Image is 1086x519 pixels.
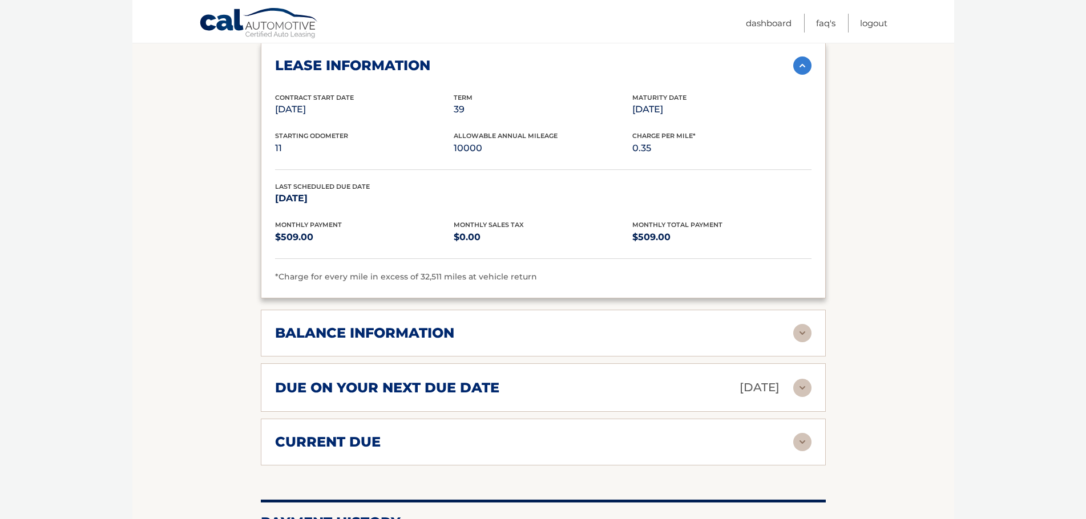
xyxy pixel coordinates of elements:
span: Monthly Total Payment [632,221,722,229]
a: Dashboard [746,14,792,33]
span: Charge Per Mile* [632,132,696,140]
span: Last Scheduled Due Date [275,183,370,190]
span: Monthly Payment [275,221,342,229]
img: accordion-active.svg [793,56,812,75]
span: Contract Start Date [275,94,354,102]
p: $509.00 [632,229,811,245]
p: 39 [454,102,632,117]
p: $0.00 [454,229,632,245]
img: accordion-rest.svg [793,433,812,451]
p: 11 [275,140,454,156]
p: 0.35 [632,140,811,156]
h2: lease information [275,57,430,74]
p: 10000 [454,140,632,156]
a: FAQ's [816,14,835,33]
span: Starting Odometer [275,132,348,140]
span: *Charge for every mile in excess of 32,511 miles at vehicle return [275,271,537,282]
p: [DATE] [632,102,811,117]
h2: current due [275,433,381,451]
a: Cal Automotive [199,7,319,40]
p: [DATE] [740,378,780,398]
img: accordion-rest.svg [793,379,812,397]
span: Allowable Annual Mileage [454,132,558,140]
a: Logout [860,14,887,33]
h2: due on your next due date [275,379,499,396]
p: [DATE] [275,190,454,206]
p: $509.00 [275,229,454,245]
span: Maturity Date [632,94,687,102]
img: accordion-rest.svg [793,324,812,342]
h2: balance information [275,325,454,342]
p: [DATE] [275,102,454,117]
span: Monthly Sales Tax [454,221,524,229]
span: Term [454,94,473,102]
